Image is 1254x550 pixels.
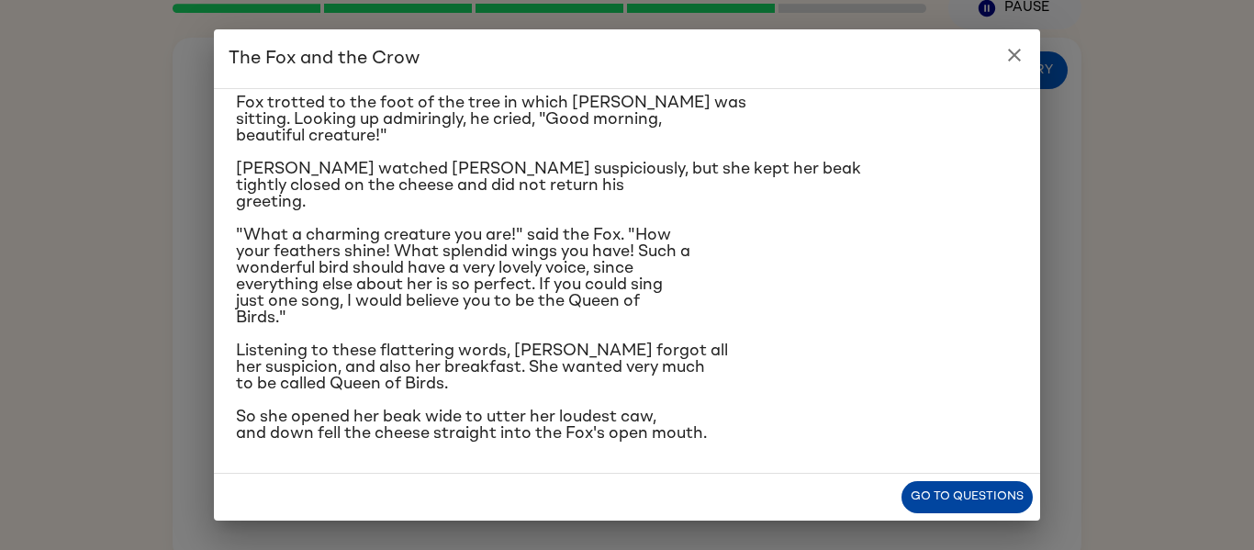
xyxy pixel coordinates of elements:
button: close [996,37,1033,73]
span: "What a charming creature you are!" said the Fox. "How your feathers shine! What splendid wings y... [236,227,690,326]
span: Fox trotted to the foot of the tree in which [PERSON_NAME] was sitting. Looking up admiringly, he... [236,95,746,144]
button: Go to questions [901,481,1033,513]
span: [PERSON_NAME] watched [PERSON_NAME] suspiciously, but she kept her beak tightly closed on the che... [236,161,861,210]
h2: The Fox and the Crow [214,29,1040,88]
span: So she opened her beak wide to utter her loudest caw, and down fell the cheese straight into the ... [236,409,707,442]
span: Listening to these flattering words, [PERSON_NAME] forgot all her suspicion, and also her breakfa... [236,342,728,392]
